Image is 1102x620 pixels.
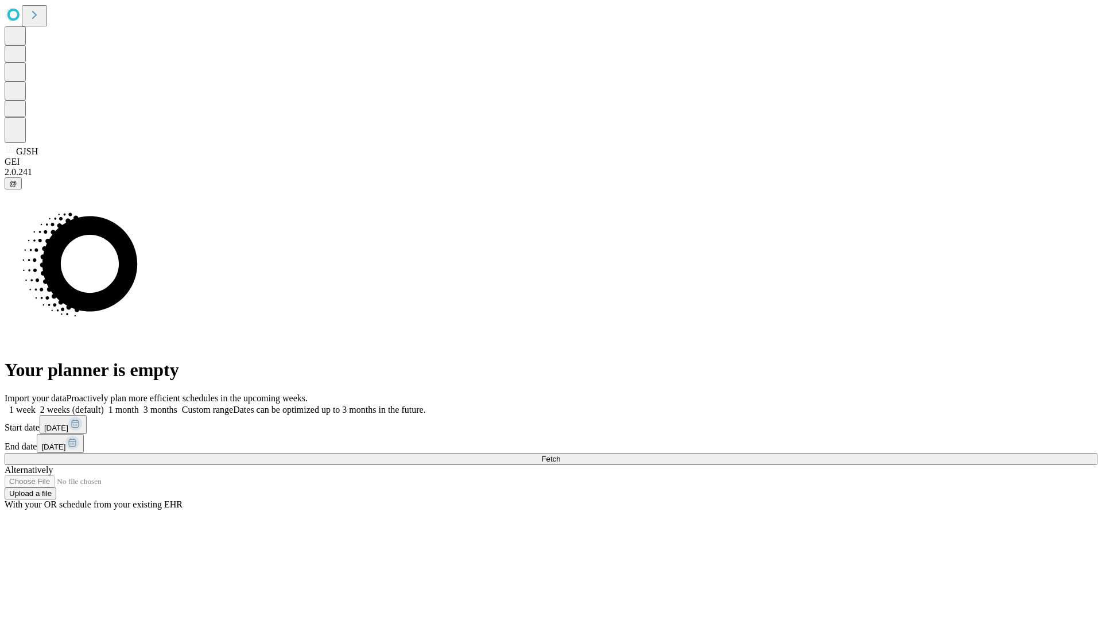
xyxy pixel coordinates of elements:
button: Upload a file [5,487,56,499]
span: 3 months [143,405,177,414]
span: Import your data [5,393,67,403]
button: @ [5,177,22,189]
div: End date [5,434,1097,453]
div: 2.0.241 [5,167,1097,177]
span: Custom range [182,405,233,414]
span: Proactively plan more efficient schedules in the upcoming weeks. [67,393,308,403]
button: Fetch [5,453,1097,465]
span: [DATE] [44,424,68,432]
span: Alternatively [5,465,53,475]
span: 1 week [9,405,36,414]
button: [DATE] [40,415,87,434]
span: 1 month [108,405,139,414]
div: Start date [5,415,1097,434]
span: Dates can be optimized up to 3 months in the future. [233,405,425,414]
button: [DATE] [37,434,84,453]
span: With your OR schedule from your existing EHR [5,499,183,509]
span: @ [9,179,17,188]
span: [DATE] [41,443,65,451]
span: 2 weeks (default) [40,405,104,414]
div: GEI [5,157,1097,167]
h1: Your planner is empty [5,359,1097,381]
span: GJSH [16,146,38,156]
span: Fetch [541,455,560,463]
